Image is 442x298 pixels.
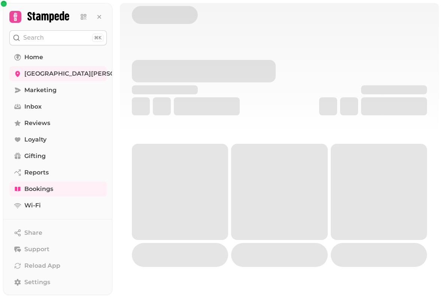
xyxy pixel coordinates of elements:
a: Settings [9,275,107,290]
span: Home [24,53,43,62]
button: Search⌘K [9,30,107,45]
span: Share [24,228,42,237]
span: Loyalty [24,135,46,144]
span: [GEOGRAPHIC_DATA][PERSON_NAME] [24,69,144,78]
a: Reviews [9,116,107,131]
span: Settings [24,278,50,287]
a: Bookings [9,182,107,197]
span: Wi-Fi [24,201,41,210]
button: Support [9,242,107,257]
span: Reviews [24,119,50,128]
a: Home [9,50,107,65]
p: Search [23,33,44,42]
span: Reports [24,168,49,177]
div: ⌘K [92,34,103,42]
a: Gifting [9,149,107,164]
a: Loyalty [9,132,107,147]
span: Marketing [24,86,57,95]
a: Marketing [9,83,107,98]
a: Wi-Fi [9,198,107,213]
a: [GEOGRAPHIC_DATA][PERSON_NAME] [9,66,107,81]
button: Reload App [9,258,107,273]
span: Gifting [24,152,46,161]
span: Bookings [24,185,53,194]
a: Inbox [9,99,107,114]
span: Support [24,245,49,254]
a: Reports [9,165,107,180]
span: Inbox [24,102,42,111]
button: Share [9,225,107,240]
span: Reload App [24,261,60,270]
